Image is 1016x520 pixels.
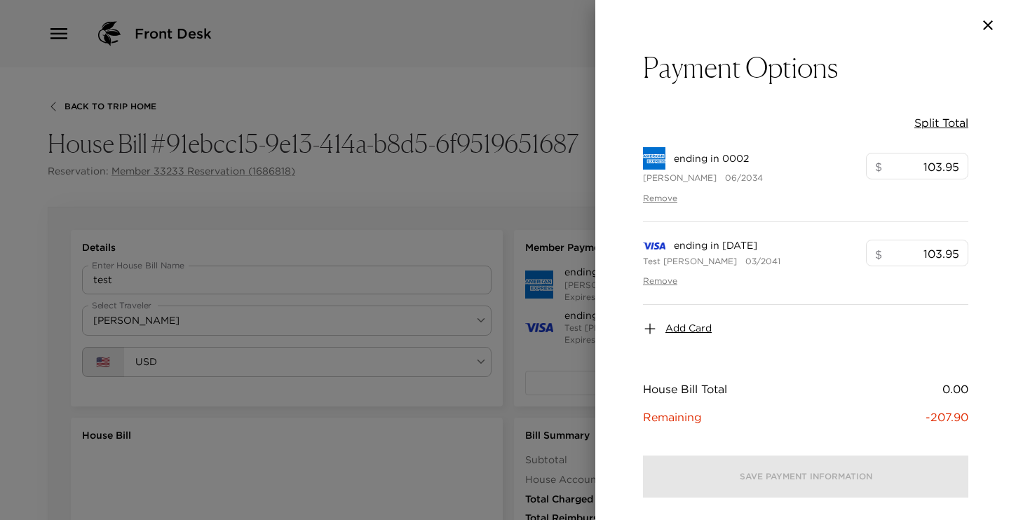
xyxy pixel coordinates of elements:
[643,172,717,184] p: [PERSON_NAME]
[643,322,712,336] button: Add Card
[643,381,727,397] p: House Bill Total
[665,322,712,336] span: Add Card
[914,115,968,130] button: Split Total
[643,50,968,84] p: Payment Options
[643,242,665,249] img: credit card type
[725,172,763,184] p: 06/2034
[942,381,968,397] p: 0.00
[926,409,968,425] p: -207.90
[643,275,677,287] button: Remove
[875,246,882,263] p: $
[643,193,677,205] button: Remove
[674,152,749,166] span: ending in 0002
[875,158,882,175] p: $
[643,409,702,425] p: Remaining
[643,256,737,268] p: Test [PERSON_NAME]
[745,256,780,268] p: 03/2041
[643,147,665,170] img: credit card type
[674,239,757,253] span: ending in [DATE]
